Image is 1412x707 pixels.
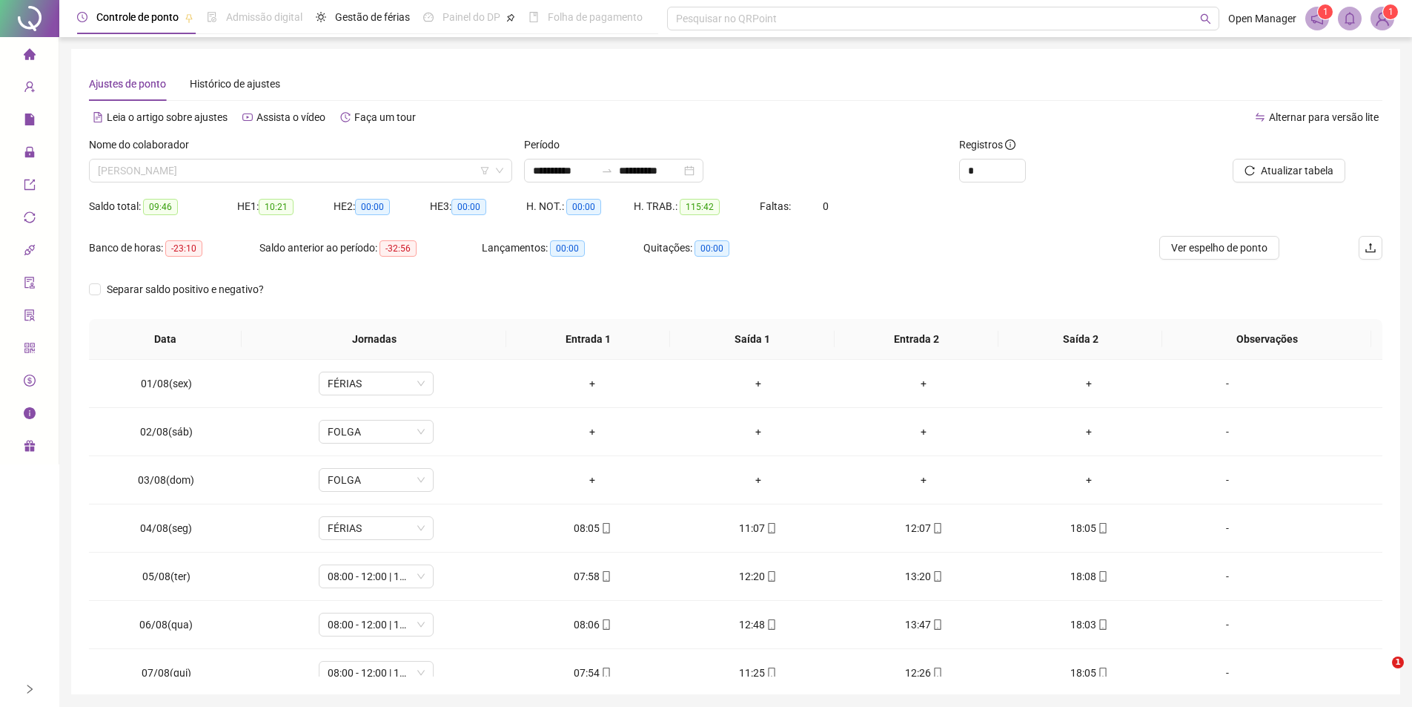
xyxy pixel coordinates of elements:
span: solution [24,303,36,332]
span: audit [24,270,36,300]
div: - [1184,568,1271,585]
div: + [852,472,994,488]
span: mobile [931,523,943,533]
span: Registros [959,137,1015,153]
span: 08:00 - 12:00 | 13:00 - 18:00 [328,614,425,636]
span: youtube [242,112,253,122]
span: down [495,166,504,175]
span: Admissão digital [226,11,302,23]
div: - [1184,520,1271,536]
span: LUCAS GARCIA [98,160,503,182]
div: 12:07 [852,520,994,536]
span: Faça um tour [354,111,416,123]
span: Faltas: [760,200,793,212]
div: + [687,375,829,392]
div: + [687,472,829,488]
div: + [522,375,663,392]
div: Lançamentos: [482,240,643,257]
span: 04/08(seg) [140,522,192,534]
span: 02/08(sáb) [140,426,193,438]
span: export [24,172,36,202]
span: file-done [207,12,217,22]
div: - [1184,375,1271,392]
span: mobile [765,523,777,533]
span: swap-right [601,165,613,177]
div: 18:05 [1018,665,1160,681]
span: file-text [93,112,103,122]
div: + [1018,375,1160,392]
th: Entrada 2 [835,319,998,360]
span: info-circle [24,401,36,430]
div: H. NOT.: [526,198,634,215]
span: Ajustes de ponto [89,78,166,90]
span: 1 [1388,7,1393,17]
div: + [522,424,663,440]
span: 1 [1392,657,1404,668]
span: Gestão de férias [335,11,410,23]
span: Painel do DP [443,11,500,23]
span: 1 [1323,7,1328,17]
span: gift [24,433,36,463]
span: Alternar para versão lite [1269,111,1379,123]
div: - [1184,424,1271,440]
span: FÉRIAS [328,372,425,395]
div: 08:06 [522,616,663,633]
th: Saída 2 [998,319,1162,360]
div: + [1018,472,1160,488]
div: 12:20 [687,568,829,585]
span: Assista o vídeo [256,111,325,123]
span: search [1200,13,1211,24]
span: info-circle [1005,139,1015,150]
img: 86484 [1371,7,1393,30]
div: + [687,424,829,440]
span: mobile [600,668,611,678]
span: 00:00 [566,199,601,215]
span: notification [1310,12,1324,25]
div: + [1018,424,1160,440]
div: 08:05 [522,520,663,536]
span: clock-circle [77,12,87,22]
span: 00:00 [695,240,729,257]
div: 12:48 [687,616,829,633]
iframe: Intercom live chat [1362,657,1397,692]
span: api [24,237,36,267]
div: - [1184,472,1271,488]
div: 18:03 [1018,616,1160,633]
span: mobile [1096,619,1108,630]
span: mobile [600,619,611,630]
span: mobile [1096,668,1108,678]
span: 0 [823,200,829,212]
span: mobile [1096,571,1108,582]
span: dollar [24,368,36,398]
div: - [1184,616,1271,633]
div: 18:08 [1018,568,1160,585]
div: 13:47 [852,616,994,633]
span: book [528,12,539,22]
span: Open Manager [1228,10,1296,27]
span: 00:00 [550,240,585,257]
span: mobile [931,571,943,582]
span: pushpin [185,13,193,22]
th: Observações [1162,319,1370,360]
span: Controle de ponto [96,11,179,23]
span: 05/08(ter) [142,570,190,582]
span: lock [24,139,36,169]
span: 06/08(qua) [139,619,193,631]
span: filter [480,166,489,175]
span: user-add [24,74,36,104]
span: mobile [765,571,777,582]
span: 01/08(sex) [141,378,192,389]
div: + [852,375,994,392]
button: Ver espelho de ponto [1159,236,1279,260]
sup: 1 [1318,4,1333,19]
span: mobile [931,619,943,630]
span: FOLGA [328,421,425,443]
span: Observações [1174,331,1359,347]
span: file [24,107,36,137]
div: 18:05 [1018,520,1160,536]
span: to [601,165,613,177]
label: Nome do colaborador [89,137,199,153]
div: + [522,472,663,488]
span: 08:00 - 12:00 | 13:00 - 18:00 [328,662,425,684]
div: Quitações: [643,240,792,257]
